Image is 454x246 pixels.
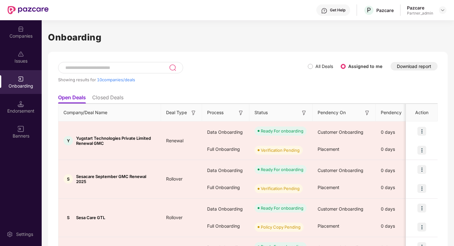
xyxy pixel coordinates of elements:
div: Full Onboarding [202,218,249,235]
div: S [63,174,73,184]
img: icon [417,184,426,193]
div: Ready For onboarding [261,205,303,211]
div: 0 days [376,218,423,235]
div: Verification Pending [261,147,300,153]
li: Closed Deals [92,94,123,103]
span: Pendency On [318,109,346,116]
span: Pendency [381,109,413,116]
span: Placement [318,185,339,190]
label: All Deals [315,64,333,69]
div: Data Onboarding [202,124,249,141]
button: Download report [391,62,438,71]
img: icon [417,204,426,212]
div: Policy Copy Pending [261,224,301,230]
img: icon [417,146,426,155]
span: Sesacare September GMC Renewal 2025 [76,174,156,184]
div: Get Help [330,8,345,13]
div: 0 days [376,200,423,218]
div: 0 days [376,162,423,179]
img: svg+xml;base64,PHN2ZyBpZD0iSGVscC0zMngzMiIgeG1sbnM9Imh0dHA6Ly93d3cudzMub3JnLzIwMDAvc3ZnIiB3aWR0aD... [321,8,327,14]
span: P [367,6,371,14]
th: Company/Deal Name [58,104,161,121]
img: svg+xml;base64,PHN2ZyBpZD0iSXNzdWVzX2Rpc2FibGVkIiB4bWxucz0iaHR0cDovL3d3dy53My5vcmcvMjAwMC9zdmciIH... [18,51,24,57]
div: S [63,213,73,222]
div: Ready For onboarding [261,128,303,134]
div: Data Onboarding [202,162,249,179]
img: icon [417,165,426,174]
label: Assigned to me [348,64,382,69]
h1: Onboarding [48,30,448,44]
div: Verification Pending [261,185,300,192]
div: 0 days [376,179,423,196]
img: icon [417,223,426,231]
span: Renewal [161,138,188,143]
div: Showing results for [58,77,308,82]
div: Y [63,136,73,145]
li: Open Deals [58,94,86,103]
div: Ready For onboarding [261,166,303,173]
img: svg+xml;base64,PHN2ZyBpZD0iRHJvcGRvd24tMzJ4MzIiIHhtbG5zPSJodHRwOi8vd3d3LnczLm9yZy8yMDAwL3N2ZyIgd2... [440,8,445,13]
span: Customer Onboarding [318,168,363,173]
span: Process [207,109,224,116]
span: Status [254,109,268,116]
img: icon [417,127,426,136]
img: svg+xml;base64,PHN2ZyBpZD0iQ29tcGFuaWVzIiB4bWxucz0iaHR0cDovL3d3dy53My5vcmcvMjAwMC9zdmciIHdpZHRoPS... [18,26,24,32]
span: Rollover [161,215,188,220]
img: svg+xml;base64,PHN2ZyB3aWR0aD0iMTYiIGhlaWdodD0iMTYiIHZpZXdCb3g9IjAgMCAxNiAxNiIgZmlsbD0ibm9uZSIgeG... [301,110,307,116]
span: Customer Onboarding [318,129,363,135]
span: Yugstart Technologies Private Limited Renewal GMC [76,136,156,146]
img: svg+xml;base64,PHN2ZyB3aWR0aD0iMTYiIGhlaWdodD0iMTYiIHZpZXdCb3g9IjAgMCAxNiAxNiIgZmlsbD0ibm9uZSIgeG... [190,110,197,116]
th: Action [406,104,438,121]
div: Pazcare [376,7,394,13]
div: Full Onboarding [202,141,249,158]
span: Placement [318,223,339,229]
span: Placement [318,146,339,152]
div: Data Onboarding [202,200,249,218]
img: svg+xml;base64,PHN2ZyB3aWR0aD0iMjAiIGhlaWdodD0iMjAiIHZpZXdCb3g9IjAgMCAyMCAyMCIgZmlsbD0ibm9uZSIgeG... [18,76,24,82]
img: svg+xml;base64,PHN2ZyBpZD0iU2V0dGluZy0yMHgyMCIgeG1sbnM9Imh0dHA6Ly93d3cudzMub3JnLzIwMDAvc3ZnIiB3aW... [7,231,13,237]
img: svg+xml;base64,PHN2ZyB3aWR0aD0iMTYiIGhlaWdodD0iMTYiIHZpZXdCb3g9IjAgMCAxNiAxNiIgZmlsbD0ibm9uZSIgeG... [18,126,24,132]
div: Settings [14,231,35,237]
img: svg+xml;base64,PHN2ZyB3aWR0aD0iMTYiIGhlaWdodD0iMTYiIHZpZXdCb3g9IjAgMCAxNiAxNiIgZmlsbD0ibm9uZSIgeG... [238,110,244,116]
img: New Pazcare Logo [8,6,49,14]
img: svg+xml;base64,PHN2ZyB3aWR0aD0iMTQuNSIgaGVpZ2h0PSIxNC41IiB2aWV3Qm94PSIwIDAgMTYgMTYiIGZpbGw9Im5vbm... [18,101,24,107]
span: Rollover [161,176,188,181]
div: Full Onboarding [202,179,249,196]
th: Pendency [376,104,423,121]
span: Sesa Care GTL [76,215,105,220]
img: svg+xml;base64,PHN2ZyB3aWR0aD0iMjQiIGhlaWdodD0iMjUiIHZpZXdCb3g9IjAgMCAyNCAyNSIgZmlsbD0ibm9uZSIgeG... [169,64,176,71]
div: Pazcare [407,5,433,11]
span: 10 companies/deals [97,77,135,82]
span: Customer Onboarding [318,206,363,212]
img: svg+xml;base64,PHN2ZyB3aWR0aD0iMTYiIGhlaWdodD0iMTYiIHZpZXdCb3g9IjAgMCAxNiAxNiIgZmlsbD0ibm9uZSIgeG... [364,110,370,116]
div: 0 days [376,141,423,158]
div: 0 days [376,124,423,141]
div: Partner_admin [407,11,433,16]
span: Deal Type [166,109,187,116]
